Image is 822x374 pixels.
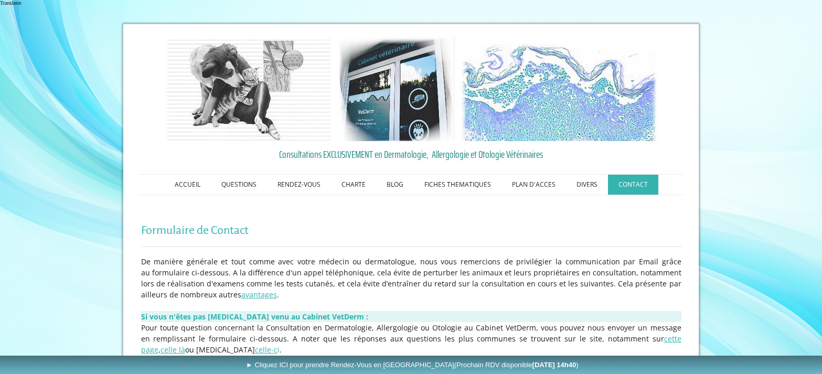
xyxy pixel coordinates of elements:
[414,175,501,195] a: FICHES THEMATIQUES
[331,175,376,195] a: CHARTE
[164,175,211,195] a: ACCUEIL
[211,175,267,195] a: QUESTIONS
[255,345,277,355] a: celle-c
[376,175,414,195] a: BLOG
[141,323,681,355] span: Pour toute question concernant la Consultation en Dermatologie, Allergologie ou Otologie au Cabin...
[141,146,681,162] a: Consultations EXCLUSIVEMENT en Dermatologie, Allergologie et Otologie Vétérinaires
[454,361,579,369] span: (Prochain RDV disponible )
[241,290,277,300] a: avantages
[501,175,566,195] a: PLAN D'ACCES
[267,175,331,195] a: RENDEZ-VOUS
[277,345,280,355] span: i
[566,175,608,195] a: DIVERS
[246,361,579,369] span: ► Cliquez ICI pour prendre Rendez-Vous en [GEOGRAPHIC_DATA]
[141,334,681,355] a: cette page
[161,345,185,355] a: celle là
[141,312,368,322] strong: Si vous n'êtes pas [MEDICAL_DATA] venu au Cabinet VetDerm :
[608,175,658,195] a: CONTACT
[532,361,577,369] b: [DATE] 14h40
[141,257,681,300] span: De manière générale et tout comme avec votre médecin ou dermatologue, nous vous remercions de pri...
[141,224,681,237] h1: Formulaire de Contact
